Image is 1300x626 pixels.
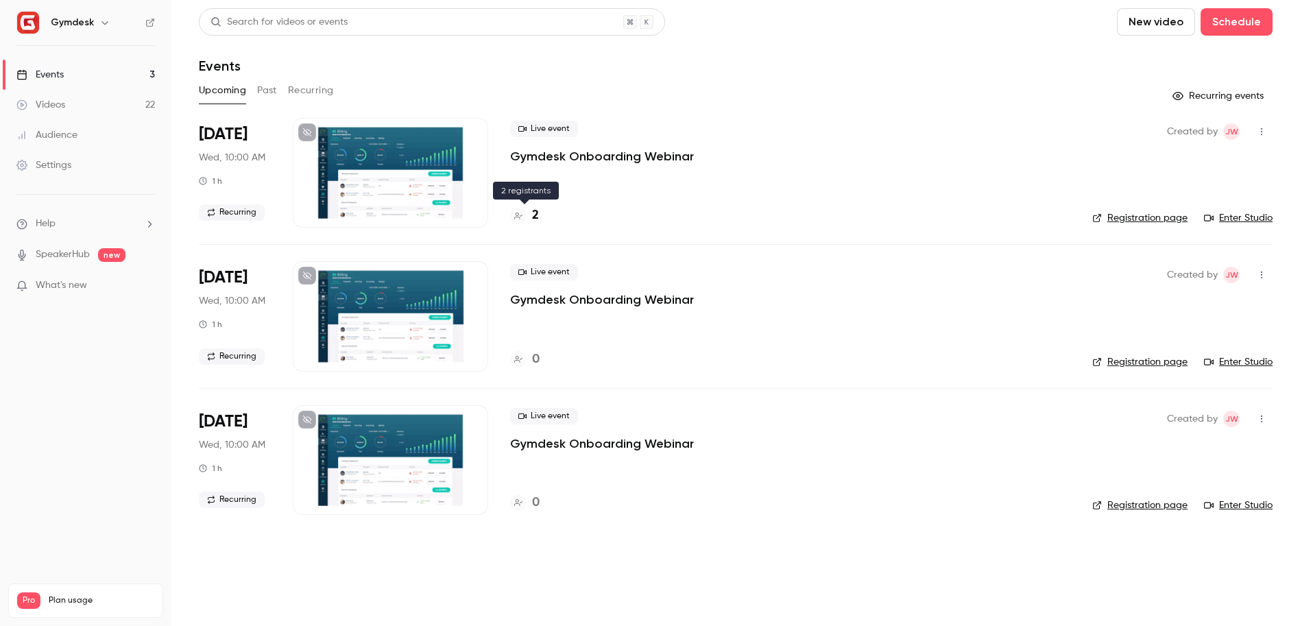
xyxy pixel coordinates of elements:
[199,118,271,228] div: Aug 20 Wed, 1:00 PM (America/New York)
[16,98,65,112] div: Videos
[199,267,248,289] span: [DATE]
[210,15,348,29] div: Search for videos or events
[288,80,334,101] button: Recurring
[1166,85,1273,107] button: Recurring events
[532,206,539,225] h4: 2
[510,148,694,165] a: Gymdesk Onboarding Webinar
[199,58,241,74] h1: Events
[199,463,222,474] div: 1 h
[36,248,90,262] a: SpeakerHub
[532,494,540,512] h4: 0
[199,176,222,186] div: 1 h
[510,494,540,512] a: 0
[36,217,56,231] span: Help
[1204,355,1273,369] a: Enter Studio
[16,217,155,231] li: help-dropdown-opener
[1204,211,1273,225] a: Enter Studio
[98,248,125,262] span: new
[510,350,540,369] a: 0
[199,80,246,101] button: Upcoming
[510,291,694,308] a: Gymdesk Onboarding Webinar
[510,206,539,225] a: 2
[199,411,248,433] span: [DATE]
[16,128,77,142] div: Audience
[199,294,265,308] span: Wed, 10:00 AM
[1223,411,1240,427] span: Jay Wilson
[139,280,155,292] iframe: Noticeable Trigger
[510,121,578,137] span: Live event
[199,204,265,221] span: Recurring
[1223,123,1240,140] span: Jay Wilson
[1092,498,1188,512] a: Registration page
[1092,211,1188,225] a: Registration page
[199,438,265,452] span: Wed, 10:00 AM
[199,348,265,365] span: Recurring
[1225,123,1238,140] span: JW
[17,12,39,34] img: Gymdesk
[1167,267,1218,283] span: Created by
[1204,498,1273,512] a: Enter Studio
[1117,8,1195,36] button: New video
[257,80,277,101] button: Past
[1225,267,1238,283] span: JW
[16,68,64,82] div: Events
[199,319,222,330] div: 1 h
[1167,123,1218,140] span: Created by
[199,492,265,508] span: Recurring
[532,350,540,369] h4: 0
[510,435,694,452] a: Gymdesk Onboarding Webinar
[199,151,265,165] span: Wed, 10:00 AM
[49,595,154,606] span: Plan usage
[1225,411,1238,427] span: JW
[1201,8,1273,36] button: Schedule
[17,592,40,609] span: Pro
[1092,355,1188,369] a: Registration page
[199,123,248,145] span: [DATE]
[36,278,87,293] span: What's new
[1223,267,1240,283] span: Jay Wilson
[199,405,271,515] div: Sep 3 Wed, 1:00 PM (America/New York)
[51,16,94,29] h6: Gymdesk
[510,408,578,424] span: Live event
[16,158,71,172] div: Settings
[199,261,271,371] div: Aug 27 Wed, 1:00 PM (America/New York)
[510,264,578,280] span: Live event
[1167,411,1218,427] span: Created by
